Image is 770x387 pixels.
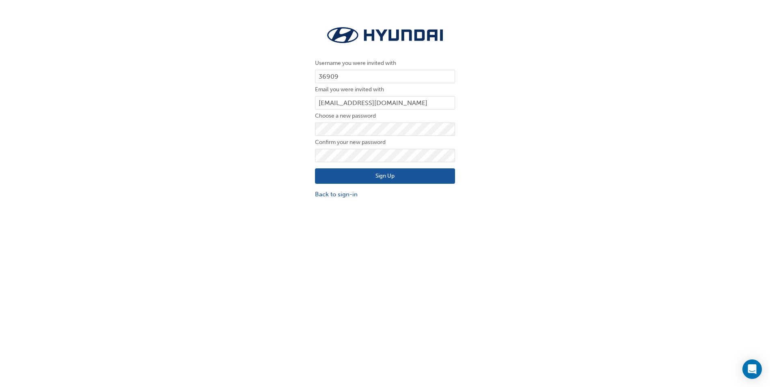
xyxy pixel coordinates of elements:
div: Open Intercom Messenger [742,359,762,379]
a: Back to sign-in [315,190,455,199]
label: Username you were invited with [315,58,455,68]
label: Email you were invited with [315,85,455,95]
button: Sign Up [315,168,455,184]
label: Confirm your new password [315,138,455,147]
label: Choose a new password [315,111,455,121]
input: Username [315,70,455,84]
img: Trak [315,24,455,46]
